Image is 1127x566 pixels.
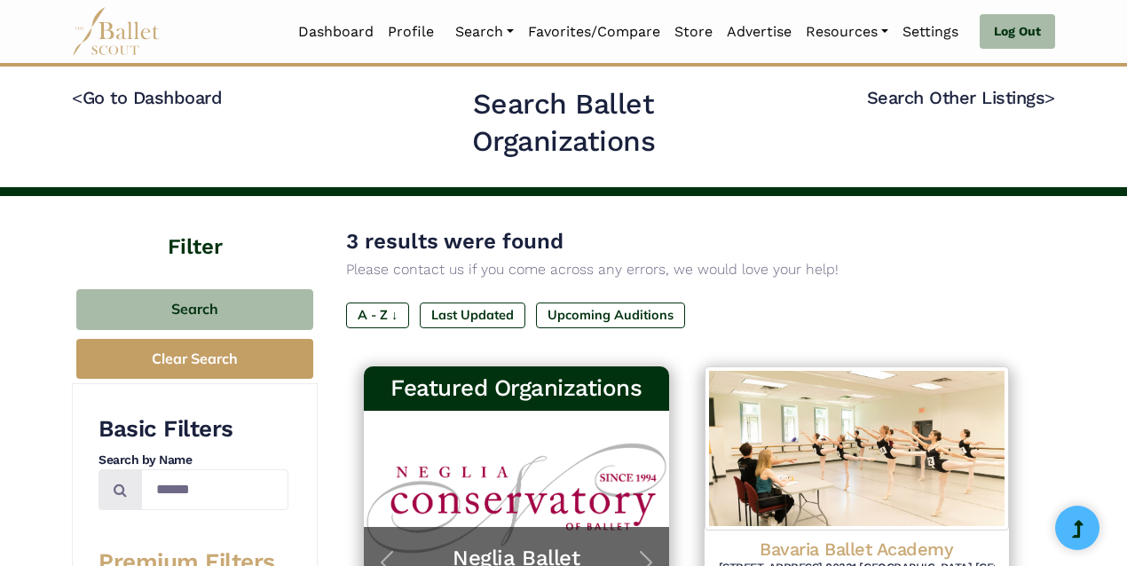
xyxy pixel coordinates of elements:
[72,86,83,108] code: <
[720,13,799,51] a: Advertise
[346,229,563,254] span: 3 results were found
[448,13,521,51] a: Search
[378,373,655,404] h3: Featured Organizations
[799,13,895,51] a: Resources
[384,86,744,160] h2: Search Ballet Organizations
[99,414,288,444] h3: Basic Filters
[895,13,965,51] a: Settings
[76,339,313,379] button: Clear Search
[705,366,1010,531] img: Logo
[346,258,1027,281] p: Please contact us if you come across any errors, we would love your help!
[536,303,685,327] label: Upcoming Auditions
[72,196,318,263] h4: Filter
[420,303,525,327] label: Last Updated
[1044,86,1055,108] code: >
[980,14,1055,50] a: Log Out
[346,303,409,327] label: A - Z ↓
[291,13,381,51] a: Dashboard
[667,13,720,51] a: Store
[72,87,222,108] a: <Go to Dashboard
[521,13,667,51] a: Favorites/Compare
[381,13,441,51] a: Profile
[99,452,288,469] h4: Search by Name
[867,87,1055,108] a: Search Other Listings>
[719,538,996,561] h4: Bavaria Ballet Academy
[141,469,288,511] input: Search by names...
[76,289,313,331] button: Search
